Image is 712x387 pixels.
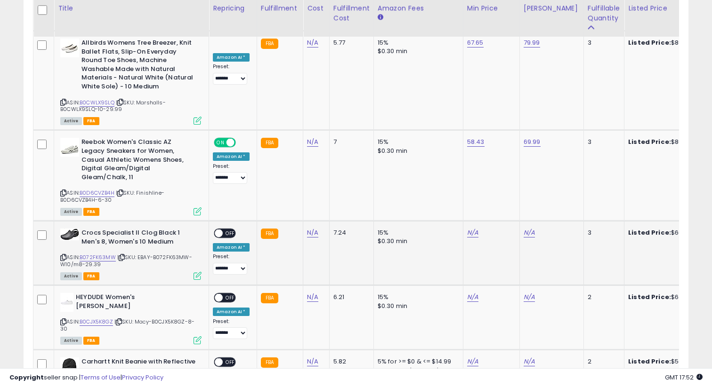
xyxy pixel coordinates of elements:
a: B0CWLX9SLQ [80,99,114,107]
div: 5% for >= $0 & <= $14.99 [378,357,456,366]
small: FBA [261,357,278,368]
a: N/A [307,137,318,147]
span: FBA [83,117,99,125]
a: B072FK63MW [80,253,116,261]
div: $0.30 min [378,302,456,310]
div: Min Price [467,3,516,13]
div: 2 [588,293,617,301]
span: | SKU: EBAY-B072FK63MW-W10/m8-29.39 [60,253,192,268]
a: 67.65 [467,38,484,47]
div: ASIN: [60,229,202,279]
span: All listings currently available for purchase on Amazon [60,272,82,280]
span: All listings currently available for purchase on Amazon [60,117,82,125]
b: Allbirds Womens Tree Breezer, Knit Ballet Flats, Slip-On Everyday Round Toe Shoes, Machine Washab... [81,39,196,93]
span: OFF [223,358,238,366]
div: 3 [588,138,617,146]
div: Fulfillment Cost [333,3,370,23]
div: Amazon AI * [213,243,250,252]
div: 3 [588,229,617,237]
small: FBA [261,39,278,49]
div: Preset: [213,63,250,85]
div: $64.95 [628,293,706,301]
div: Preset: [213,318,250,340]
div: ASIN: [60,138,202,214]
div: Amazon AI * [213,308,250,316]
div: 15% [378,39,456,47]
a: N/A [467,292,478,302]
span: FBA [83,272,99,280]
small: FBA [261,138,278,148]
div: 5.82 [333,357,366,366]
a: N/A [467,357,478,366]
small: FBA [261,293,278,303]
div: $80.00 [628,39,706,47]
span: OFF [223,229,238,237]
b: Listed Price: [628,292,671,301]
span: FBA [83,337,99,345]
b: Crocs Specialist II Clog Black 1 Men's 8, Women's 10 Medium [81,229,196,248]
div: Title [58,3,205,13]
div: $60.00 [628,229,706,237]
span: All listings currently available for purchase on Amazon [60,208,82,216]
img: 41GWS738RSL._SL40_.jpg [60,229,79,240]
a: Terms of Use [81,373,121,382]
div: $0.30 min [378,147,456,155]
div: Listed Price [628,3,710,13]
a: B0CJX5K8GZ [80,318,113,326]
div: $0.30 min [378,47,456,55]
a: 58.43 [467,137,485,147]
div: Cost [307,3,325,13]
div: 15% [378,138,456,146]
a: N/A [467,228,478,237]
div: Fulfillable Quantity [588,3,620,23]
div: 15% [378,293,456,301]
div: $80.00 [628,138,706,146]
div: ASIN: [60,39,202,124]
b: Carhartt Knit Beanie with Reflective Patch Black [81,357,196,377]
div: 2 [588,357,617,366]
span: | SKU: Macy-B0CJX5K8GZ-8-30 [60,318,194,332]
span: All listings currently available for purchase on Amazon [60,337,82,345]
div: ASIN: [60,293,202,343]
div: 3 [588,39,617,47]
span: 2025-10-8 17:52 GMT [665,373,703,382]
b: Listed Price: [628,137,671,146]
a: N/A [524,357,535,366]
div: $50.00 [628,357,706,366]
a: N/A [307,357,318,366]
a: N/A [524,228,535,237]
b: HEYDUDE Women's [PERSON_NAME] [76,293,190,313]
div: Repricing [213,3,253,13]
div: Preset: [213,253,250,275]
div: Preset: [213,163,250,184]
span: OFF [235,139,250,147]
div: Fulfillment [261,3,299,13]
img: 51mOsiVel3L._SL40_.jpg [60,357,79,376]
span: | SKU: Marshalls-B0CWLX9SLQ-10-29.99 [60,99,166,113]
a: Privacy Policy [122,373,163,382]
a: N/A [524,292,535,302]
div: [PERSON_NAME] [524,3,580,13]
b: Listed Price: [628,357,671,366]
div: 15% [378,229,456,237]
div: Amazon AI * [213,53,250,62]
b: Listed Price: [628,38,671,47]
b: Listed Price: [628,228,671,237]
strong: Copyright [9,373,44,382]
b: Reebok Women's Classic AZ Legacy Sneakers for Women, Casual Athletic Womens Shoes, Digital Gleam/... [81,138,196,184]
a: 69.99 [524,137,541,147]
span: FBA [83,208,99,216]
div: seller snap | | [9,373,163,382]
div: 7 [333,138,366,146]
small: Amazon Fees. [378,13,383,22]
img: 31l5Udw9HRL._SL40_.jpg [60,39,79,57]
div: 7.24 [333,229,366,237]
a: N/A [307,292,318,302]
span: OFF [223,294,238,302]
div: Amazon AI * [213,152,250,161]
div: $0.30 min [378,237,456,245]
div: 5.77 [333,39,366,47]
img: 11q19kyqIaL._SL40_.jpg [60,293,73,312]
span: ON [215,139,227,147]
a: N/A [307,38,318,47]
